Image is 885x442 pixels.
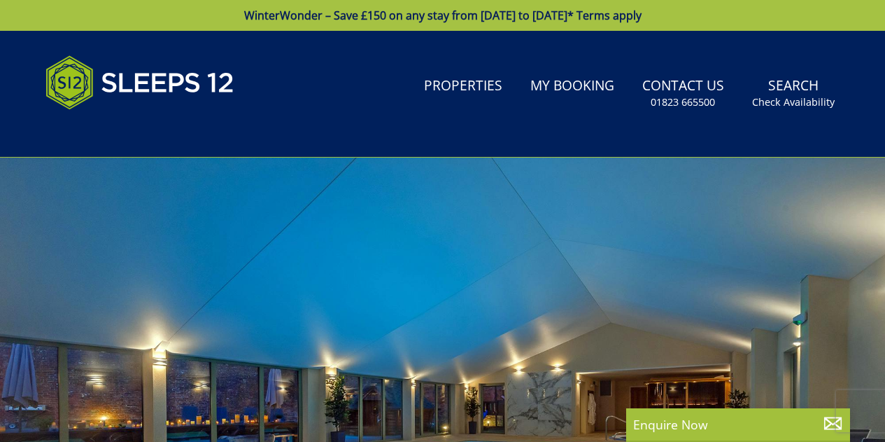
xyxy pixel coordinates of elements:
[746,71,840,116] a: SearchCheck Availability
[633,415,843,434] p: Enquire Now
[637,71,730,116] a: Contact Us01823 665500
[651,95,715,109] small: 01823 665500
[525,71,620,102] a: My Booking
[418,71,508,102] a: Properties
[45,48,234,118] img: Sleeps 12
[38,126,185,138] iframe: Customer reviews powered by Trustpilot
[752,95,835,109] small: Check Availability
